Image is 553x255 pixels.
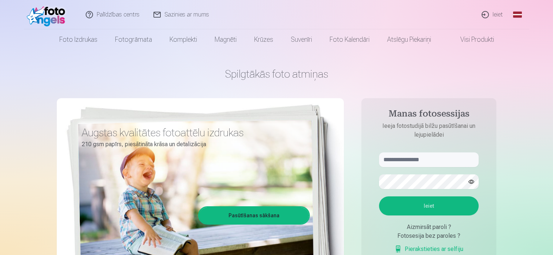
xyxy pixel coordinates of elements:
[378,29,440,50] a: Atslēgu piekariņi
[106,29,161,50] a: Fotogrāmata
[379,196,479,215] button: Ieiet
[379,223,479,232] div: Aizmirsāt paroli ?
[161,29,206,50] a: Komplekti
[27,3,69,26] img: /fa1
[82,126,304,139] h3: Augstas kvalitātes fotoattēlu izdrukas
[51,29,106,50] a: Foto izdrukas
[372,122,486,139] p: Ieeja fotostudijā bilžu pasūtīšanai un lejupielādei
[245,29,282,50] a: Krūzes
[199,207,309,223] a: Pasūtīšanas sākšana
[321,29,378,50] a: Foto kalendāri
[372,108,486,122] h4: Manas fotosessijas
[394,245,463,254] a: Pierakstieties ar selfiju
[379,232,479,240] div: Fotosesija bez paroles ?
[440,29,503,50] a: Visi produkti
[206,29,245,50] a: Magnēti
[282,29,321,50] a: Suvenīri
[82,139,304,149] p: 210 gsm papīrs, piesātināta krāsa un detalizācija
[57,67,496,81] h1: Spilgtākās foto atmiņas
